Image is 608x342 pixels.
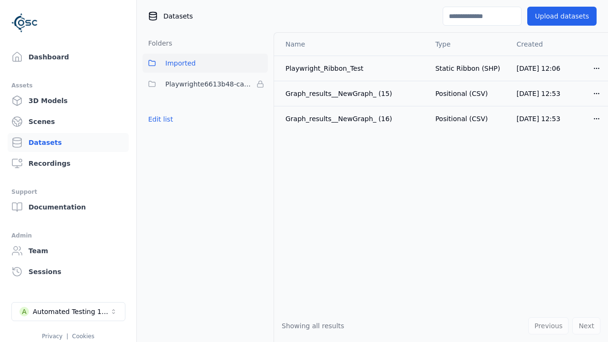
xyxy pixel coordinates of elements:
button: Imported [142,54,268,73]
a: Dashboard [8,47,129,66]
button: Select a workspace [11,302,125,321]
div: Automated Testing 1 - Playwright [33,307,110,316]
button: Upload datasets [527,7,597,26]
a: Sessions [8,262,129,281]
span: | [66,333,68,340]
div: A [19,307,29,316]
img: Logo [11,9,38,36]
a: Recordings [8,154,129,173]
div: Assets [11,80,125,91]
div: Admin [11,230,125,241]
div: Graph_results__NewGraph_ (15) [285,89,420,98]
a: Scenes [8,112,129,131]
td: Positional (CSV) [427,81,509,106]
a: Cookies [72,333,95,340]
span: Playwrighte6613b48-ca99-48b0-8426-e5f3339f1679 [165,78,253,90]
span: [DATE] 12:53 [517,90,560,97]
span: [DATE] 12:06 [517,65,560,72]
td: Positional (CSV) [427,106,509,131]
th: Name [274,33,427,56]
span: Datasets [163,11,193,21]
th: Created [509,33,585,56]
button: Edit list [142,111,179,128]
th: Type [427,33,509,56]
a: Privacy [42,333,62,340]
td: Static Ribbon (SHP) [427,56,509,81]
span: Showing all results [282,322,344,330]
h3: Folders [142,38,172,48]
a: Team [8,241,129,260]
button: Playwrighte6613b48-ca99-48b0-8426-e5f3339f1679 [142,75,268,94]
a: Documentation [8,198,129,217]
div: Graph_results__NewGraph_ (16) [285,114,420,123]
div: Support [11,186,125,198]
a: 3D Models [8,91,129,110]
a: Datasets [8,133,129,152]
span: Imported [165,57,196,69]
div: Playwright_Ribbon_Test [285,64,420,73]
span: [DATE] 12:53 [517,115,560,123]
